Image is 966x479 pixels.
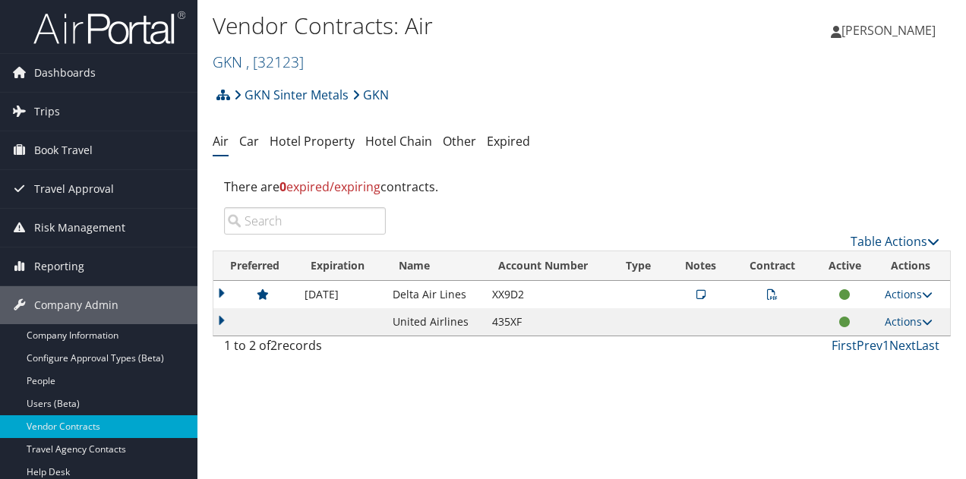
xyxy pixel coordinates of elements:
[34,93,60,131] span: Trips
[485,281,612,308] td: XX9D2
[213,133,229,150] a: Air
[270,337,277,354] span: 2
[224,336,386,362] div: 1 to 2 of records
[279,178,380,195] span: expired/expiring
[882,337,889,354] a: 1
[239,133,259,150] a: Car
[385,251,485,281] th: Name: activate to sort column ascending
[270,133,355,150] a: Hotel Property
[832,337,857,354] a: First
[365,133,432,150] a: Hotel Chain
[485,251,612,281] th: Account Number: activate to sort column ascending
[279,178,286,195] strong: 0
[213,166,951,207] div: There are contracts.
[297,251,385,281] th: Expiration: activate to sort column ascending
[34,286,118,324] span: Company Admin
[224,207,386,235] input: Search
[885,314,933,329] a: Actions
[612,251,669,281] th: Type: activate to sort column ascending
[33,10,185,46] img: airportal-logo.png
[34,54,96,92] span: Dashboards
[352,80,389,110] a: GKN
[34,209,125,247] span: Risk Management
[443,133,476,150] a: Other
[385,281,485,308] td: Delta Air Lines
[246,52,304,72] span: , [ 32123 ]
[34,131,93,169] span: Book Travel
[851,233,939,250] a: Table Actions
[841,22,936,39] span: [PERSON_NAME]
[916,337,939,354] a: Last
[213,10,705,42] h1: Vendor Contracts: Air
[831,8,951,53] a: [PERSON_NAME]
[34,170,114,208] span: Travel Approval
[857,337,882,354] a: Prev
[669,251,733,281] th: Notes: activate to sort column ascending
[213,52,304,72] a: GKN
[297,281,385,308] td: [DATE]
[34,247,84,285] span: Reporting
[733,251,813,281] th: Contract: activate to sort column ascending
[385,308,485,336] td: United Airlines
[485,308,612,336] td: 435XF
[213,251,297,281] th: Preferred: activate to sort column ascending
[885,287,933,301] a: Actions
[812,251,877,281] th: Active: activate to sort column ascending
[487,133,530,150] a: Expired
[889,337,916,354] a: Next
[877,251,950,281] th: Actions
[234,80,349,110] a: GKN Sinter Metals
